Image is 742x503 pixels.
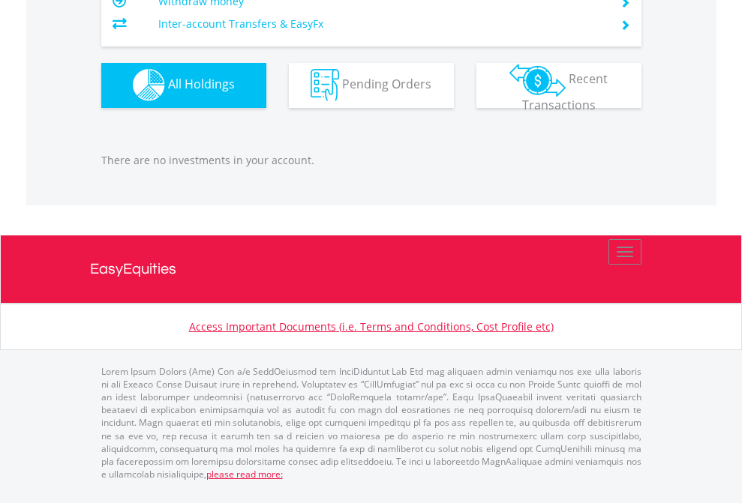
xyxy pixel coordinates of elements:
[342,76,431,92] span: Pending Orders
[206,468,283,481] a: please read more:
[289,63,454,108] button: Pending Orders
[476,63,641,108] button: Recent Transactions
[101,63,266,108] button: All Holdings
[133,69,165,101] img: holdings-wht.png
[189,319,554,334] a: Access Important Documents (i.e. Terms and Conditions, Cost Profile etc)
[509,64,566,97] img: transactions-zar-wht.png
[522,70,608,113] span: Recent Transactions
[311,69,339,101] img: pending_instructions-wht.png
[168,76,235,92] span: All Holdings
[101,153,641,168] p: There are no investments in your account.
[101,365,641,481] p: Lorem Ipsum Dolors (Ame) Con a/e SeddOeiusmod tem InciDiduntut Lab Etd mag aliquaen admin veniamq...
[158,13,602,35] td: Inter-account Transfers & EasyFx
[90,235,653,303] a: EasyEquities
